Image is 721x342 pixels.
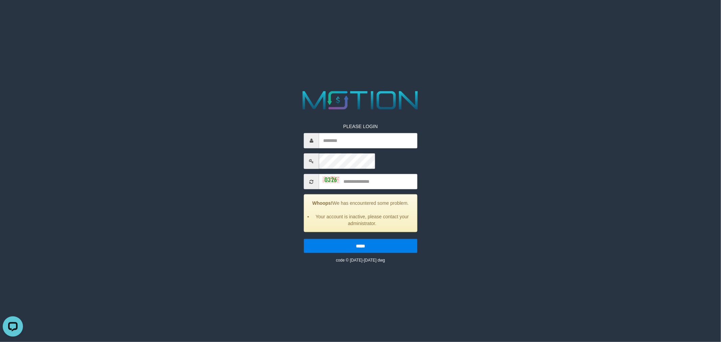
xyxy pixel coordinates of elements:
[322,176,339,183] img: captcha
[304,123,417,129] p: PLEASE LOGIN
[312,200,333,206] strong: Whoops!
[336,258,385,263] small: code © [DATE]-[DATE] dwg
[297,88,424,113] img: MOTION_logo.png
[313,213,412,227] li: Your account is inactive, please contact your administrator.
[3,3,23,23] button: Open LiveChat chat widget
[304,194,417,232] div: We has encountered some problem.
